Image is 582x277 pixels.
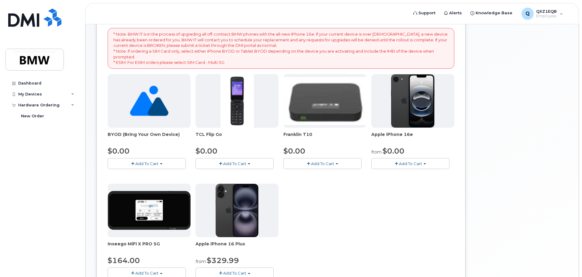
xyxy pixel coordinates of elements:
[223,161,246,166] span: Add To Cart
[130,74,168,128] img: no_image_found-2caef05468ed5679b831cfe6fc140e25e0c280774317ffc20a367ab7fd17291e.png
[371,131,454,144] div: Apple iPhone 16e
[113,31,449,65] p: * Note: BMW IT is in the process of upgrading all off-contract BMW phones with the all-new iPhone...
[196,259,206,264] small: from
[440,7,466,19] a: Alerts
[391,74,435,128] img: iphone16e.png
[135,271,158,275] span: Add To Cart
[196,158,274,169] button: Add To Cart
[536,14,557,19] span: Employee
[223,271,246,275] span: Add To Cart
[283,147,305,155] span: $0.00
[418,10,435,16] span: Support
[108,158,186,169] button: Add To Cart
[399,161,422,166] span: Add To Cart
[449,10,462,16] span: Alerts
[283,77,366,125] img: t10.jpg
[108,147,130,155] span: $0.00
[196,147,217,155] span: $0.00
[466,7,517,19] a: Knowledge Base
[108,191,191,230] img: cut_small_inseego_5G.jpg
[371,158,449,169] button: Add To Cart
[409,7,440,19] a: Support
[196,131,279,144] div: TCL Flip Go
[220,74,254,128] img: TCL_FLIP_MODE.jpg
[383,147,404,155] span: $0.00
[556,251,577,272] iframe: Messenger Launcher
[196,241,279,253] div: Apple iPhone 16 Plus
[311,161,334,166] span: Add To Cart
[108,256,140,265] span: $164.00
[517,8,567,20] div: QXZ1EQB
[283,131,366,144] div: Franklin T10
[371,149,382,155] small: from
[476,10,512,16] span: Knowledge Base
[283,158,362,169] button: Add To Cart
[525,10,530,17] span: Q
[108,131,191,144] div: BYOD (Bring Your Own Device)
[135,161,158,166] span: Add To Cart
[536,9,557,14] span: QXZ1EQB
[216,184,258,237] img: iphone_16_plus.png
[108,241,191,253] div: Inseego MiFi X PRO 5G
[207,256,239,265] span: $329.99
